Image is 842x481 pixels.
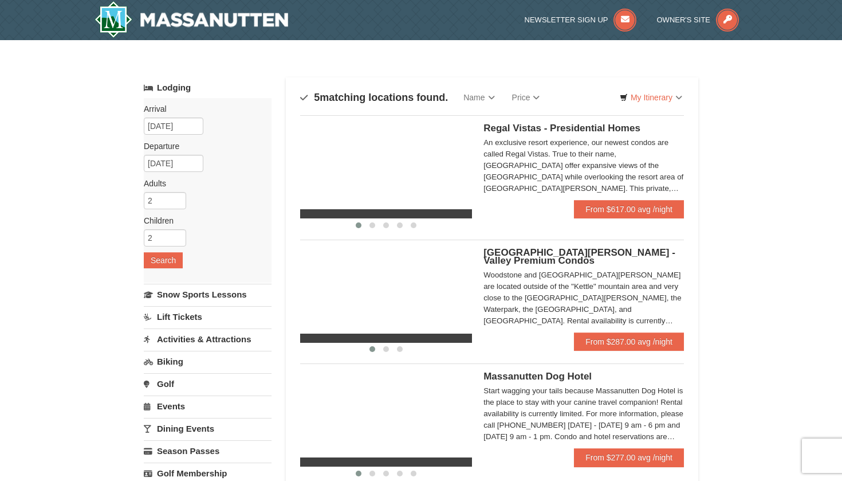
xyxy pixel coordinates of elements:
[144,440,272,462] a: Season Passes
[144,351,272,372] a: Biking
[144,252,183,268] button: Search
[144,418,272,439] a: Dining Events
[612,89,690,106] a: My Itinerary
[144,215,263,226] label: Children
[483,269,684,327] div: Woodstone and [GEOGRAPHIC_DATA][PERSON_NAME] are located outside of the "Kettle" mountain area an...
[144,178,263,189] label: Adults
[144,373,272,394] a: Golf
[525,15,637,24] a: Newsletter Sign Up
[574,333,684,351] a: From $287.00 avg /night
[144,77,272,98] a: Lodging
[144,103,263,115] label: Arrival
[455,86,503,109] a: Name
[483,247,675,266] span: [GEOGRAPHIC_DATA][PERSON_NAME] - Valley Premium Condos
[483,137,684,194] div: An exclusive resort experience, our newest condos are called Regal Vistas. True to their name, [G...
[503,86,549,109] a: Price
[574,448,684,467] a: From $277.00 avg /night
[95,1,288,38] a: Massanutten Resort
[483,371,592,382] span: Massanutten Dog Hotel
[144,396,272,417] a: Events
[483,385,684,443] div: Start wagging your tails because Massanutten Dog Hotel is the place to stay with your canine trav...
[483,123,640,134] span: Regal Vistas - Presidential Homes
[144,329,272,350] a: Activities & Attractions
[95,1,288,38] img: Massanutten Resort Logo
[144,140,263,152] label: Departure
[657,15,711,24] span: Owner's Site
[144,306,272,327] a: Lift Tickets
[657,15,739,24] a: Owner's Site
[144,284,272,305] a: Snow Sports Lessons
[525,15,608,24] span: Newsletter Sign Up
[574,200,684,218] a: From $617.00 avg /night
